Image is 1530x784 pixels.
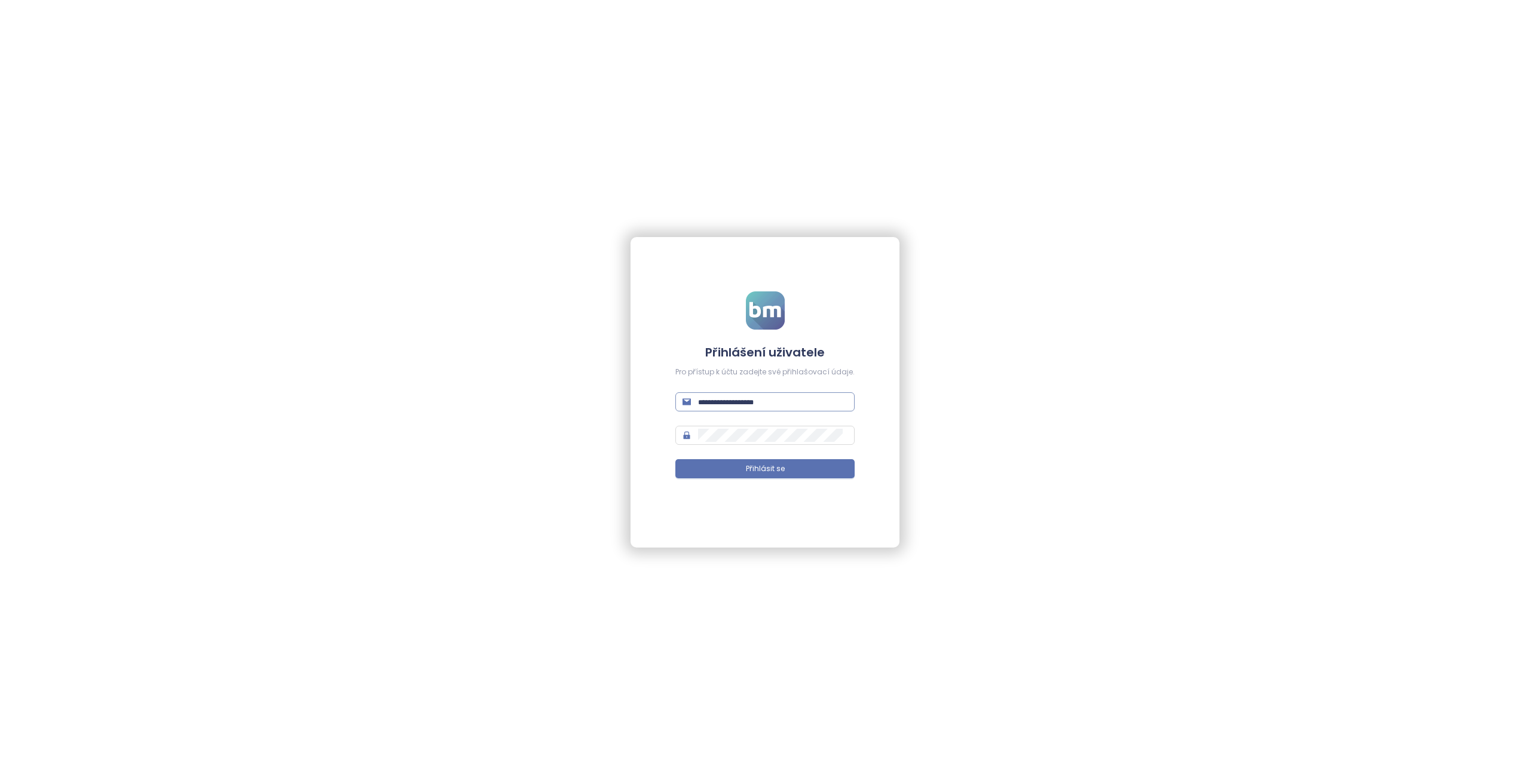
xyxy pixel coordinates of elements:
[746,463,785,475] span: Přihlásit se
[683,398,691,406] span: mail
[675,367,855,378] div: Pro přístup k účtu zadejte své přihlašovací údaje.
[683,431,691,439] span: lock
[675,344,855,361] h4: Přihlášení uživatele
[675,459,855,478] button: Přihlásit se
[746,291,785,330] img: logo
